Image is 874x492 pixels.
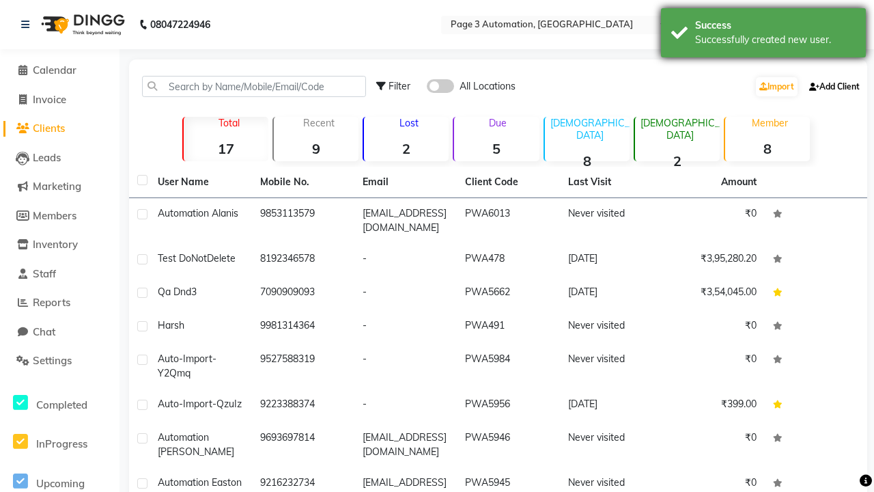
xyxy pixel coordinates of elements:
input: Search by Name/Mobile/Email/Code [142,76,366,97]
strong: 9 [274,140,358,157]
div: Success [695,18,856,33]
a: Reports [3,295,116,311]
span: Marketing [33,180,81,193]
a: Invoice [3,92,116,108]
td: PWA5956 [457,389,559,422]
a: Leads [3,150,116,166]
td: - [354,344,457,389]
th: Email [354,167,457,198]
td: PWA6013 [457,198,559,243]
td: Never visited [560,422,662,467]
td: PWA491 [457,310,559,344]
td: Never visited [560,198,662,243]
p: Member [731,117,810,129]
span: Inventory [33,238,78,251]
a: Staff [3,266,116,282]
td: [DATE] [560,243,662,277]
th: Mobile No. [252,167,354,198]
span: Leads [33,151,61,164]
td: 9981314364 [252,310,354,344]
td: - [354,389,457,422]
a: Clients [3,121,116,137]
span: Members [33,209,76,222]
a: Add Client [806,77,863,96]
td: 8192346578 [252,243,354,277]
th: Amount [713,167,765,197]
b: 08047224946 [150,5,210,44]
span: Reports [33,296,70,309]
td: Never visited [560,310,662,344]
span: Settings [33,354,72,367]
td: ₹0 [662,310,765,344]
a: Members [3,208,116,224]
strong: 2 [364,140,449,157]
span: Calendar [33,64,76,77]
td: ₹0 [662,344,765,389]
span: Automation Alanis [158,207,238,219]
strong: 5 [454,140,539,157]
td: 9223388374 [252,389,354,422]
td: 7090909093 [252,277,354,310]
td: ₹399.00 [662,389,765,422]
span: Upcoming [36,477,85,490]
p: Total [189,117,268,129]
th: Client Code [457,167,559,198]
td: Never visited [560,344,662,389]
a: Marketing [3,179,116,195]
span: Harsh [158,319,184,331]
span: Automation Easton [158,476,242,489]
td: PWA5662 [457,277,559,310]
strong: 8 [725,140,810,157]
td: [EMAIL_ADDRESS][DOMAIN_NAME] [354,198,457,243]
span: Qa Dnd3 [158,286,197,298]
span: Automation [PERSON_NAME] [158,431,234,458]
td: ₹0 [662,198,765,243]
td: [DATE] [560,389,662,422]
th: Last Visit [560,167,662,198]
strong: 2 [635,152,720,169]
span: Invoice [33,93,66,106]
td: [DATE] [560,277,662,310]
img: logo [35,5,128,44]
td: - [354,277,457,310]
p: Due [457,117,539,129]
span: Completed [36,398,87,411]
span: All Locations [460,79,516,94]
td: ₹3,95,280.20 [662,243,765,277]
td: PWA478 [457,243,559,277]
span: InProgress [36,437,87,450]
td: PWA5984 [457,344,559,389]
a: Inventory [3,237,116,253]
strong: 8 [545,152,630,169]
span: Clients [33,122,65,135]
td: 9693697814 [252,422,354,467]
p: Lost [369,117,449,129]
a: Import [756,77,798,96]
td: 9527588319 [252,344,354,389]
td: - [354,310,457,344]
a: Chat [3,325,116,340]
p: Recent [279,117,358,129]
strong: 17 [184,140,268,157]
span: Auto-Import-Y2Qmq [158,353,216,379]
td: [EMAIL_ADDRESS][DOMAIN_NAME] [354,422,457,467]
td: PWA5946 [457,422,559,467]
span: Filter [389,80,410,92]
td: ₹3,54,045.00 [662,277,765,310]
a: Calendar [3,63,116,79]
p: [DEMOGRAPHIC_DATA] [550,117,630,141]
th: User Name [150,167,252,198]
a: Settings [3,353,116,369]
p: [DEMOGRAPHIC_DATA] [640,117,720,141]
td: - [354,243,457,277]
td: ₹0 [662,422,765,467]
span: Chat [33,325,55,338]
div: Successfully created new user. [695,33,856,47]
span: Auto-Import-QzuIz [158,398,242,410]
span: Test DoNotDelete [158,252,236,264]
span: Staff [33,267,56,280]
td: 9853113579 [252,198,354,243]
